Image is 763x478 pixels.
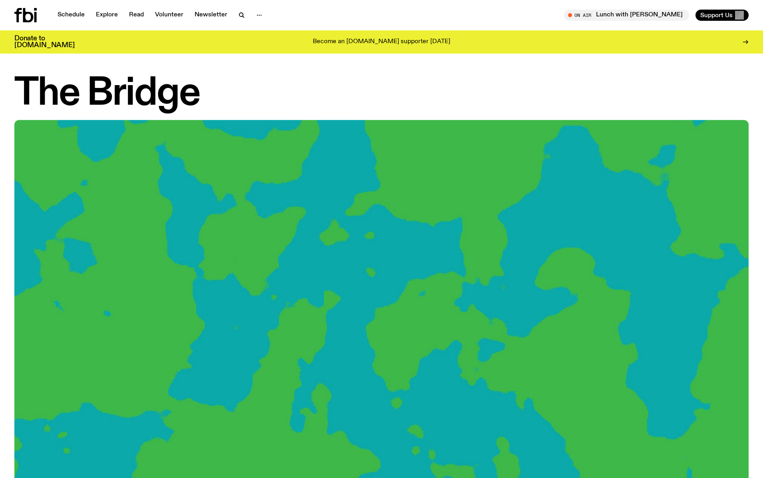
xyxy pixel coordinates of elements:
a: Explore [91,10,123,21]
a: Volunteer [150,10,188,21]
button: Support Us [695,10,749,21]
h3: Donate to [DOMAIN_NAME] [14,35,75,49]
span: Support Us [700,12,733,19]
a: Schedule [53,10,89,21]
a: Newsletter [190,10,232,21]
p: Become an [DOMAIN_NAME] supporter [DATE] [313,38,450,46]
button: On AirLunch with [PERSON_NAME] [564,10,689,21]
a: Read [124,10,149,21]
h1: The Bridge [14,76,749,112]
